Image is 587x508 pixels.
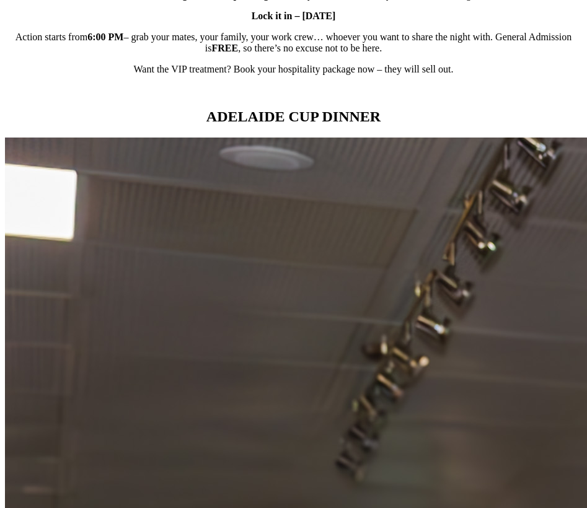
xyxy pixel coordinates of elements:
[87,32,92,42] strong: 6
[92,32,123,42] strong: :00 PM
[252,11,336,21] strong: Lock it in – [DATE]
[5,32,582,54] p: Action starts from – grab your mates, your family, your work crew… whoever you want to share the ...
[5,64,582,75] p: Want the VIP treatment? Book your hospitality package now – they will sell out.
[212,43,239,53] strong: FREE
[5,108,582,125] h2: ADELAIDE CUP DINNER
